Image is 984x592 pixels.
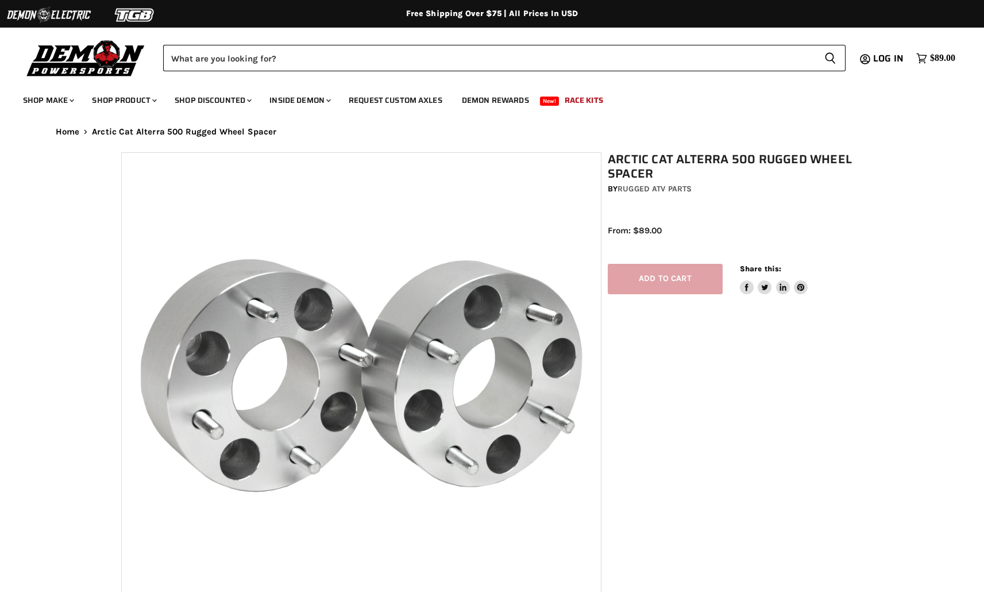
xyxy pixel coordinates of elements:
[23,37,149,78] img: Demon Powersports
[33,127,952,137] nav: Breadcrumbs
[608,152,870,181] h1: Arctic Cat Alterra 500 Rugged Wheel Spacer
[608,225,662,236] span: From: $89.00
[340,89,451,112] a: Request Custom Axles
[163,45,846,71] form: Product
[740,264,808,294] aside: Share this:
[166,89,258,112] a: Shop Discounted
[6,4,92,26] img: Demon Electric Logo 2
[868,53,910,64] a: Log in
[556,89,612,112] a: Race Kits
[261,89,338,112] a: Inside Demon
[453,89,538,112] a: Demon Rewards
[92,127,276,137] span: Arctic Cat Alterra 500 Rugged Wheel Spacer
[540,97,559,106] span: New!
[92,4,178,26] img: TGB Logo 2
[910,50,961,67] a: $89.00
[83,89,164,112] a: Shop Product
[14,89,81,112] a: Shop Make
[14,84,952,112] ul: Main menu
[815,45,846,71] button: Search
[740,264,781,273] span: Share this:
[33,9,952,19] div: Free Shipping Over $75 | All Prices In USD
[618,184,692,194] a: Rugged ATV Parts
[873,51,904,66] span: Log in
[56,127,80,137] a: Home
[163,45,815,71] input: Search
[930,53,955,64] span: $89.00
[608,183,870,195] div: by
